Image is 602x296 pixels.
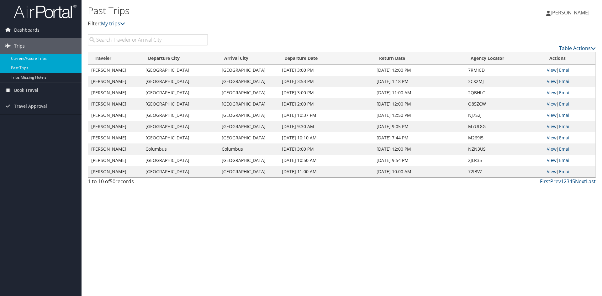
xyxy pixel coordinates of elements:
td: NJ7S2J [465,110,544,121]
td: [DATE] 3:00 PM [279,65,373,76]
a: View [547,169,557,174]
a: 1 [561,178,564,185]
td: [DATE] 12:00 PM [373,65,465,76]
td: 3CX2MJ [465,76,544,87]
td: [GEOGRAPHIC_DATA] [142,166,219,177]
td: | [544,65,595,76]
th: Return Date: activate to sort column ascending [373,52,465,65]
td: [GEOGRAPHIC_DATA] [142,110,219,121]
td: | [544,143,595,155]
td: [GEOGRAPHIC_DATA] [142,76,219,87]
div: 1 to 10 of records [88,178,208,188]
a: Email [559,123,571,129]
th: Agency Locator: activate to sort column ascending [465,52,544,65]
td: [DATE] 3:00 PM [279,143,373,155]
td: [DATE] 1:18 PM [373,76,465,87]
td: [GEOGRAPHIC_DATA] [142,65,219,76]
td: [DATE] 9:30 AM [279,121,373,132]
span: 50 [110,178,115,185]
td: [DATE] 12:00 PM [373,98,465,110]
td: [GEOGRAPHIC_DATA] [219,132,279,143]
td: 72IBVZ [465,166,544,177]
a: View [547,157,557,163]
a: Email [559,90,571,96]
a: Email [559,135,571,141]
a: View [547,135,557,141]
td: [PERSON_NAME] [88,166,142,177]
input: Search Traveler or Arrival City [88,34,208,45]
td: [PERSON_NAME] [88,121,142,132]
td: [GEOGRAPHIC_DATA] [219,121,279,132]
a: View [547,123,557,129]
td: [GEOGRAPHIC_DATA] [142,155,219,166]
td: [GEOGRAPHIC_DATA] [219,87,279,98]
a: View [547,101,557,107]
a: View [547,90,557,96]
td: 2QBHLC [465,87,544,98]
td: [DATE] 12:50 PM [373,110,465,121]
td: [PERSON_NAME] [88,65,142,76]
th: Traveler: activate to sort column ascending [88,52,142,65]
a: 4 [569,178,572,185]
td: | [544,132,595,143]
td: [DATE] 11:00 AM [279,166,373,177]
a: 3 [567,178,569,185]
a: Table Actions [559,45,596,52]
td: [GEOGRAPHIC_DATA] [219,110,279,121]
td: 7RMICD [465,65,544,76]
td: NZN3US [465,143,544,155]
a: Next [575,178,586,185]
td: [GEOGRAPHIC_DATA] [219,65,279,76]
td: | [544,98,595,110]
img: airportal-logo.png [14,4,77,19]
a: View [547,78,557,84]
td: [DATE] 10:10 AM [279,132,373,143]
td: [GEOGRAPHIC_DATA] [142,132,219,143]
a: View [547,67,557,73]
td: [DATE] 10:00 AM [373,166,465,177]
td: | [544,76,595,87]
a: [PERSON_NAME] [546,3,596,22]
td: [PERSON_NAME] [88,76,142,87]
td: | [544,121,595,132]
td: Columbus [219,143,279,155]
td: [GEOGRAPHIC_DATA] [219,76,279,87]
td: [DATE] 11:00 AM [373,87,465,98]
a: View [547,146,557,152]
td: 2JLR35 [465,155,544,166]
td: [DATE] 10:37 PM [279,110,373,121]
td: Columbus [142,143,219,155]
a: 2 [564,178,567,185]
span: Travel Approval [14,98,47,114]
a: Prev [550,178,561,185]
td: M269I5 [465,132,544,143]
a: Email [559,112,571,118]
td: [DATE] 9:05 PM [373,121,465,132]
th: Departure City: activate to sort column ascending [142,52,219,65]
th: Actions [544,52,595,65]
span: [PERSON_NAME] [551,9,589,16]
td: | [544,87,595,98]
a: First [540,178,550,185]
span: Dashboards [14,22,40,38]
th: Departure Date: activate to sort column ascending [279,52,373,65]
td: M7UL8G [465,121,544,132]
td: [DATE] 9:54 PM [373,155,465,166]
p: Filter: [88,20,426,28]
a: Email [559,169,571,174]
a: Email [559,157,571,163]
td: [DATE] 2:00 PM [279,98,373,110]
td: [PERSON_NAME] [88,155,142,166]
td: [PERSON_NAME] [88,98,142,110]
a: My trips [101,20,125,27]
td: [DATE] 3:53 PM [279,76,373,87]
td: [DATE] 7:44 PM [373,132,465,143]
td: [PERSON_NAME] [88,87,142,98]
span: Book Travel [14,82,38,98]
a: Email [559,146,571,152]
td: [PERSON_NAME] [88,132,142,143]
a: Email [559,101,571,107]
td: [DATE] 10:50 AM [279,155,373,166]
td: | [544,155,595,166]
td: [DATE] 3:00 PM [279,87,373,98]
